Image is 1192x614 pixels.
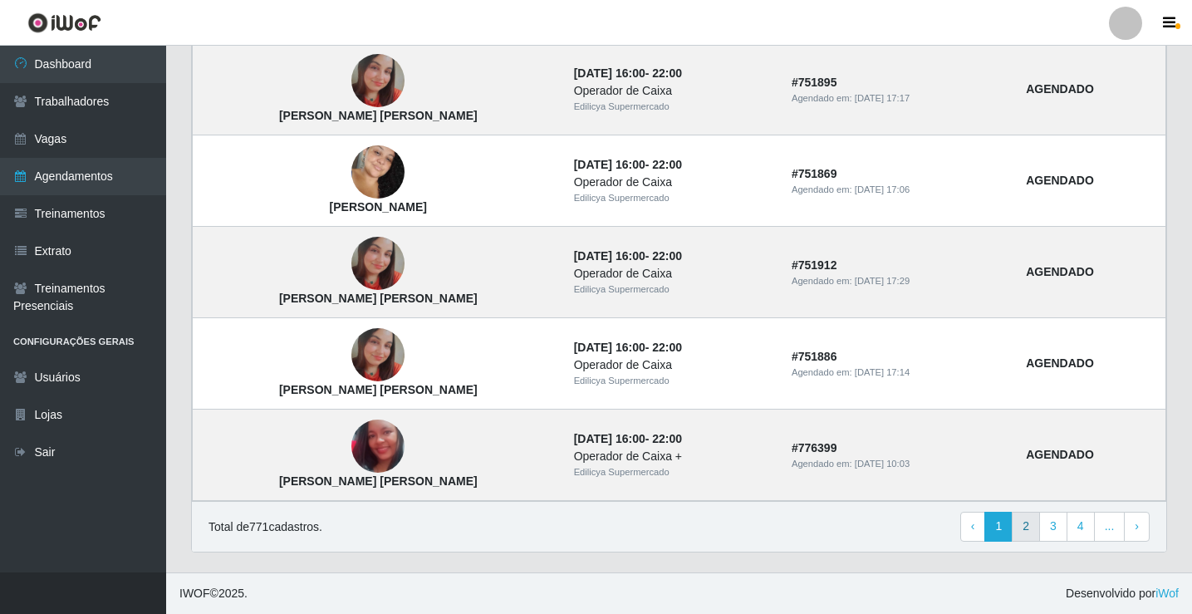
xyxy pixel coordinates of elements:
span: ‹ [971,519,975,533]
a: 4 [1067,512,1095,542]
div: Edilicya Supermercado [574,191,772,205]
time: 22:00 [652,249,682,263]
div: Agendado em: [792,274,1006,288]
span: © 2025 . [179,585,248,602]
div: Agendado em: [792,457,1006,471]
div: Operador de Caixa [574,174,772,191]
div: Operador de Caixa [574,356,772,374]
img: Ana Caroline Almeida da Silva [351,328,405,381]
div: Edilicya Supermercado [574,374,772,388]
strong: AGENDADO [1026,82,1094,96]
span: IWOF [179,587,210,600]
div: Operador de Caixa [574,82,772,100]
div: Edilicya Supermercado [574,282,772,297]
time: [DATE] 16:00 [574,341,645,354]
strong: [PERSON_NAME] [PERSON_NAME] [279,292,478,305]
time: [DATE] 17:17 [855,93,910,103]
a: ... [1094,512,1126,542]
time: [DATE] 10:03 [855,459,910,469]
div: Agendado em: [792,91,1006,106]
a: Previous [960,512,986,542]
img: Ana Caroline Almeida da Silva [351,237,405,290]
time: 22:00 [652,341,682,354]
time: [DATE] 16:00 [574,249,645,263]
a: Next [1124,512,1150,542]
a: iWof [1155,587,1179,600]
strong: AGENDADO [1026,174,1094,187]
a: 3 [1039,512,1067,542]
span: Desenvolvido por [1066,585,1179,602]
img: Maria isabel Silva de moura [351,420,405,473]
div: Edilicya Supermercado [574,465,772,479]
div: Edilicya Supermercado [574,100,772,114]
time: 22:00 [652,158,682,171]
time: [DATE] 17:06 [855,184,910,194]
strong: [PERSON_NAME] [PERSON_NAME] [279,474,478,488]
strong: - [574,432,682,445]
time: 22:00 [652,432,682,445]
img: Amanda Almeida da silva [351,131,405,213]
span: › [1135,519,1139,533]
strong: # 776399 [792,441,837,454]
nav: pagination [960,512,1150,542]
strong: AGENDADO [1026,448,1094,461]
a: 2 [1012,512,1040,542]
strong: - [574,341,682,354]
time: 22:00 [652,66,682,80]
img: CoreUI Logo [27,12,101,33]
time: [DATE] 16:00 [574,158,645,171]
div: Operador de Caixa [574,265,772,282]
strong: [PERSON_NAME] [330,200,427,214]
a: 1 [984,512,1013,542]
time: [DATE] 17:14 [855,367,910,377]
div: Operador de Caixa + [574,448,772,465]
strong: - [574,249,682,263]
strong: - [574,66,682,80]
strong: - [574,158,682,171]
strong: [PERSON_NAME] [PERSON_NAME] [279,109,478,122]
time: [DATE] 16:00 [574,66,645,80]
strong: [PERSON_NAME] [PERSON_NAME] [279,383,478,396]
div: Agendado em: [792,366,1006,380]
strong: # 751912 [792,258,837,272]
strong: # 751886 [792,350,837,363]
strong: AGENDADO [1026,265,1094,278]
strong: # 751895 [792,76,837,89]
div: Agendado em: [792,183,1006,197]
strong: AGENDADO [1026,356,1094,370]
strong: # 751869 [792,167,837,180]
p: Total de 771 cadastros. [208,518,322,536]
img: Ana Caroline Almeida da Silva [351,54,405,107]
time: [DATE] 17:29 [855,276,910,286]
time: [DATE] 16:00 [574,432,645,445]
